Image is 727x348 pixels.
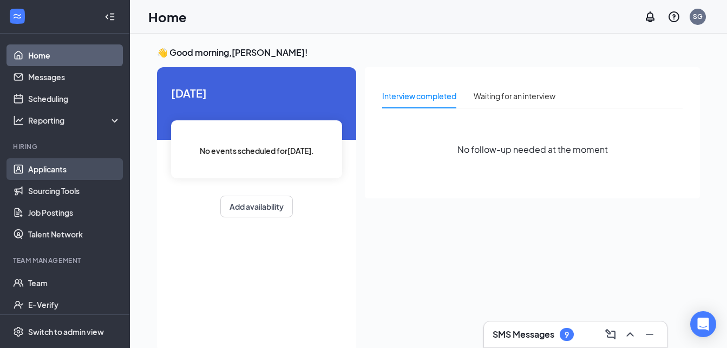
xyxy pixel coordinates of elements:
[28,326,104,337] div: Switch to admin view
[644,10,657,23] svg: Notifications
[28,66,121,88] a: Messages
[28,272,121,294] a: Team
[13,115,24,126] svg: Analysis
[28,115,121,126] div: Reporting
[667,10,680,23] svg: QuestionInfo
[621,326,639,343] button: ChevronUp
[148,8,187,26] h1: Home
[171,85,342,101] span: [DATE]
[690,311,716,337] div: Open Intercom Messenger
[12,11,23,22] svg: WorkstreamLogo
[28,223,121,245] a: Talent Network
[220,196,293,217] button: Add availability
[382,90,456,102] div: Interview completed
[474,90,555,102] div: Waiting for an interview
[693,12,703,21] div: SG
[28,88,121,109] a: Scheduling
[643,328,656,341] svg: Minimize
[28,44,121,66] a: Home
[604,328,617,341] svg: ComposeMessage
[641,326,658,343] button: Minimize
[104,11,115,22] svg: Collapse
[200,145,314,157] span: No events scheduled for [DATE] .
[28,202,121,223] a: Job Postings
[28,158,121,180] a: Applicants
[13,256,119,265] div: Team Management
[13,326,24,337] svg: Settings
[493,328,554,340] h3: SMS Messages
[13,142,119,151] div: Hiring
[457,143,608,156] span: No follow-up needed at the moment
[602,326,619,343] button: ComposeMessage
[624,328,637,341] svg: ChevronUp
[28,180,121,202] a: Sourcing Tools
[565,330,569,339] div: 9
[28,294,121,315] a: E-Verify
[157,47,700,59] h3: 👋 Good morning, [PERSON_NAME] !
